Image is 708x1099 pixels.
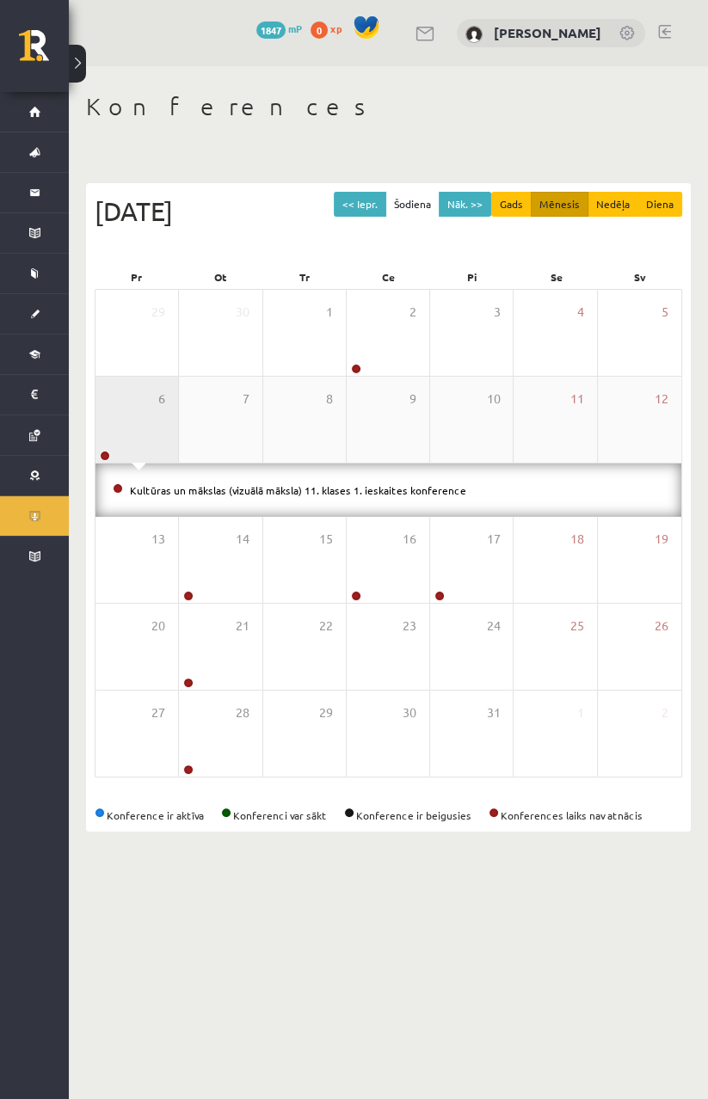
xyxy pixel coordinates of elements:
button: Gads [491,192,532,217]
span: 21 [236,617,249,635]
span: 30 [403,703,416,722]
span: 24 [486,617,500,635]
span: 18 [570,530,584,549]
div: Ot [179,265,263,289]
span: 11 [570,390,584,408]
span: 1 [577,703,584,722]
span: 27 [151,703,165,722]
span: 31 [486,703,500,722]
span: 0 [311,21,328,39]
span: 26 [655,617,668,635]
span: 19 [655,530,668,549]
span: 10 [486,390,500,408]
span: 3 [493,303,500,322]
div: [DATE] [95,192,682,230]
div: Ce [347,265,431,289]
a: Rīgas 1. Tālmācības vidusskola [19,30,69,73]
button: Šodiena [385,192,440,217]
div: Tr [262,265,347,289]
span: 5 [662,303,668,322]
span: 9 [409,390,416,408]
span: 25 [570,617,584,635]
span: 15 [319,530,333,549]
div: Konference ir aktīva Konferenci var sākt Konference ir beigusies Konferences laiks nav atnācis [95,807,682,823]
span: 20 [151,617,165,635]
span: 17 [486,530,500,549]
span: 22 [319,617,333,635]
a: 1847 mP [256,21,302,35]
span: 6 [158,390,165,408]
img: Vladislava Smirnova [465,26,483,43]
h1: Konferences [86,92,691,121]
button: Nedēļa [588,192,638,217]
span: 2 [662,703,668,722]
span: 14 [236,530,249,549]
span: 12 [655,390,668,408]
a: 0 xp [311,21,350,35]
span: 16 [403,530,416,549]
div: Se [514,265,599,289]
span: 23 [403,617,416,635]
div: Pr [95,265,179,289]
span: 7 [243,390,249,408]
span: 29 [151,303,165,322]
span: 29 [319,703,333,722]
span: 28 [236,703,249,722]
span: xp [330,21,342,35]
span: mP [288,21,302,35]
a: [PERSON_NAME] [494,24,601,41]
button: Nāk. >> [439,192,491,217]
button: Diena [637,192,682,217]
span: 13 [151,530,165,549]
span: 30 [236,303,249,322]
span: 1 [326,303,333,322]
div: Pi [430,265,514,289]
span: 1847 [256,21,286,39]
span: 2 [409,303,416,322]
button: << Iepr. [334,192,386,217]
a: Kultūras un mākslas (vizuālā māksla) 11. klases 1. ieskaites konference [130,483,466,497]
span: 8 [326,390,333,408]
span: 4 [577,303,584,322]
button: Mēnesis [531,192,588,217]
div: Sv [598,265,682,289]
